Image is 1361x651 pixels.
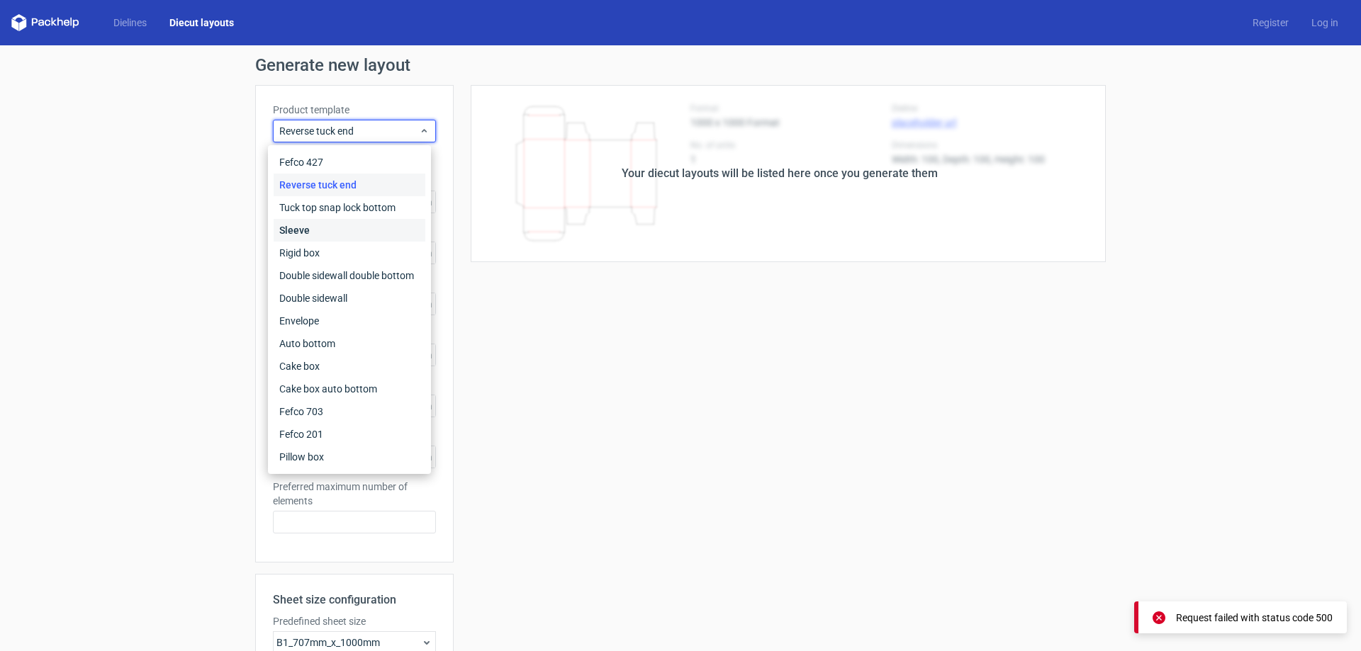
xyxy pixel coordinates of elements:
[158,16,245,30] a: Diecut layouts
[274,423,425,446] div: Fefco 201
[274,219,425,242] div: Sleeve
[274,287,425,310] div: Double sidewall
[273,614,436,628] label: Predefined sheet size
[273,591,436,608] h2: Sheet size configuration
[274,242,425,264] div: Rigid box
[1241,16,1300,30] a: Register
[255,57,1106,74] h1: Generate new layout
[273,103,436,117] label: Product template
[274,264,425,287] div: Double sidewall double bottom
[274,446,425,468] div: Pillow box
[279,124,419,138] span: Reverse tuck end
[274,151,425,174] div: Fefco 427
[274,196,425,219] div: Tuck top snap lock bottom
[274,332,425,355] div: Auto bottom
[274,378,425,400] div: Cake box auto bottom
[274,174,425,196] div: Reverse tuck end
[102,16,158,30] a: Dielines
[273,480,436,508] label: Preferred maximum number of elements
[622,165,938,182] div: Your diecut layouts will be listed here once you generate them
[274,310,425,332] div: Envelope
[274,400,425,423] div: Fefco 703
[1176,611,1333,625] div: Request failed with status code 500
[274,355,425,378] div: Cake box
[1300,16,1350,30] a: Log in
